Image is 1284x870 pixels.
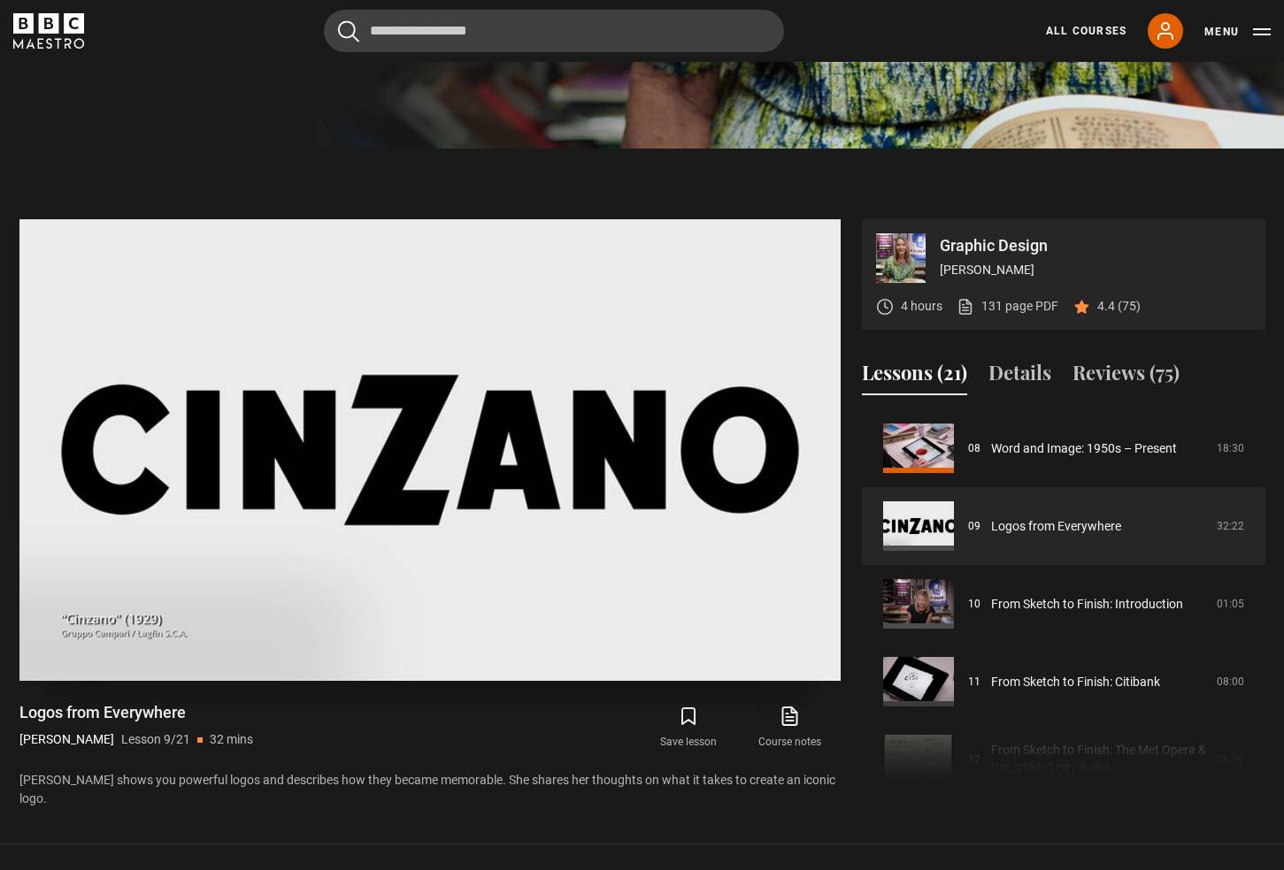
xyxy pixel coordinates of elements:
a: Logos from Everywhere [991,517,1121,536]
p: [PERSON_NAME] shows you powerful logos and describes how they became memorable. She shares her th... [19,771,841,808]
p: 4 hours [901,297,942,316]
a: 131 page PDF [957,297,1058,316]
a: From Sketch to Finish: Introduction [991,595,1183,614]
p: [PERSON_NAME] [19,730,114,749]
p: Graphic Design [940,238,1251,254]
svg: BBC Maestro [13,13,84,49]
video-js: Video Player [19,219,841,681]
button: Reviews (75) [1073,358,1180,395]
h1: Logos from Everywhere [19,702,253,723]
a: Word and Image: 1950s – Present [991,439,1177,458]
button: Submit the search query [338,20,359,42]
p: [PERSON_NAME] [940,261,1251,279]
a: From Sketch to Finish: Citibank [991,673,1160,691]
input: Search [324,10,784,52]
button: Save lesson [638,702,739,753]
p: 32 mins [210,730,253,749]
a: All Courses [1046,23,1126,39]
button: Lessons (21) [862,358,967,395]
button: Toggle navigation [1204,23,1271,41]
p: 4.4 (75) [1097,297,1141,316]
p: Lesson 9/21 [121,730,190,749]
a: Course notes [739,702,840,753]
button: Details [988,358,1051,395]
